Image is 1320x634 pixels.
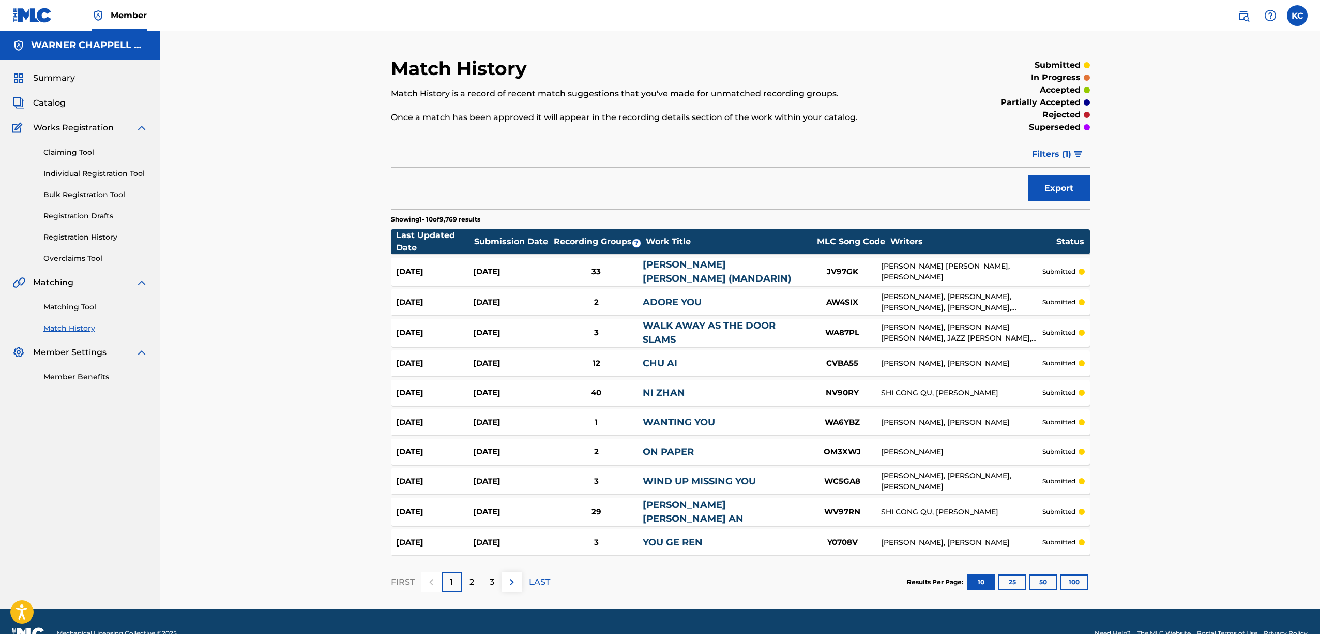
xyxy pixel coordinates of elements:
a: Individual Registration Tool [43,168,148,179]
div: 3 [550,476,643,488]
img: filter [1074,151,1083,157]
div: JV97GK [803,266,881,278]
span: Works Registration [33,122,114,134]
span: Matching [33,276,73,289]
div: 12 [550,358,643,370]
p: submitted [1042,359,1075,368]
div: [DATE] [396,358,473,370]
p: submitted [1042,477,1075,486]
a: NI ZHAN [643,387,685,399]
div: [PERSON_NAME], [PERSON_NAME] [881,537,1042,548]
a: Bulk Registration Tool [43,189,148,200]
img: help [1264,9,1277,22]
img: Matching [12,276,25,289]
img: search [1237,9,1250,22]
div: CVBA55 [803,358,881,370]
p: submitted [1042,267,1075,276]
a: ADORE YOU [643,297,702,308]
div: 1 [550,417,643,429]
div: NV90RY [803,387,881,399]
a: Public Search [1233,5,1254,26]
span: ? [632,239,641,247]
a: CatalogCatalog [12,97,66,109]
p: 3 [490,576,494,588]
div: WA6YBZ [803,417,881,429]
div: 40 [550,387,643,399]
p: Showing 1 - 10 of 9,769 results [391,215,480,224]
div: OM3XWJ [803,446,881,458]
p: submitted [1042,538,1075,547]
a: CHU AI [643,358,677,369]
div: [DATE] [473,297,550,308]
span: Member [111,9,147,21]
div: [DATE] [396,537,473,549]
img: expand [135,122,148,134]
div: MLC Song Code [812,235,890,248]
img: expand [135,276,148,289]
p: submitted [1042,298,1075,307]
p: submitted [1042,447,1075,456]
button: 10 [967,574,995,590]
div: [DATE] [396,297,473,308]
a: Match History [43,323,148,334]
button: 25 [998,574,1026,590]
p: accepted [1040,84,1081,96]
p: submitted [1035,59,1081,71]
h5: WARNER CHAPPELL MUSIC INC [31,39,148,51]
a: Member Benefits [43,372,148,382]
div: [DATE] [473,476,550,488]
div: [PERSON_NAME] [881,447,1042,458]
p: submitted [1042,418,1075,427]
h2: Match History [391,57,532,80]
img: Summary [12,72,25,84]
button: Export [1028,175,1090,201]
div: [DATE] [396,476,473,488]
img: MLC Logo [12,8,52,23]
button: 100 [1060,574,1088,590]
img: Works Registration [12,122,26,134]
div: User Menu [1287,5,1308,26]
div: WV97RN [803,506,881,518]
div: Last Updated Date [396,229,474,254]
img: Top Rightsholder [92,9,104,22]
div: [DATE] [396,506,473,518]
a: [PERSON_NAME] [PERSON_NAME] (MANDARIN) [643,259,791,284]
div: [PERSON_NAME] [PERSON_NAME], [PERSON_NAME] [881,261,1042,283]
div: Status [1056,235,1084,248]
div: [PERSON_NAME], [PERSON_NAME] [881,417,1042,428]
div: 2 [550,297,643,308]
p: in progress [1031,71,1081,84]
a: YOU GE REN [643,537,703,548]
a: [PERSON_NAME] [PERSON_NAME] AN [643,499,744,524]
p: LAST [529,576,550,588]
div: [DATE] [396,417,473,429]
img: Member Settings [12,346,25,359]
div: WA87PL [803,327,881,339]
div: Work Title [646,235,811,248]
div: [PERSON_NAME], [PERSON_NAME], [PERSON_NAME] [881,470,1042,492]
div: Writers [890,235,1056,248]
p: submitted [1042,507,1075,517]
iframe: Resource Center [1291,440,1320,524]
div: [DATE] [473,358,550,370]
p: 2 [469,576,474,588]
div: [DATE] [396,387,473,399]
p: FIRST [391,576,415,588]
div: [DATE] [473,446,550,458]
div: [DATE] [396,446,473,458]
span: Member Settings [33,346,107,359]
div: 33 [550,266,643,278]
p: rejected [1042,109,1081,121]
div: AW4SIX [803,297,881,308]
a: WALK AWAY AS THE DOOR SLAMS [643,320,776,345]
p: partially accepted [1000,96,1081,109]
div: Help [1260,5,1281,26]
img: right [506,576,518,588]
a: Registration History [43,232,148,243]
div: [DATE] [473,266,550,278]
div: [DATE] [473,537,550,549]
a: Overclaims Tool [43,253,148,264]
p: 1 [450,576,453,588]
button: Filters (1) [1026,141,1090,167]
div: 3 [550,327,643,339]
